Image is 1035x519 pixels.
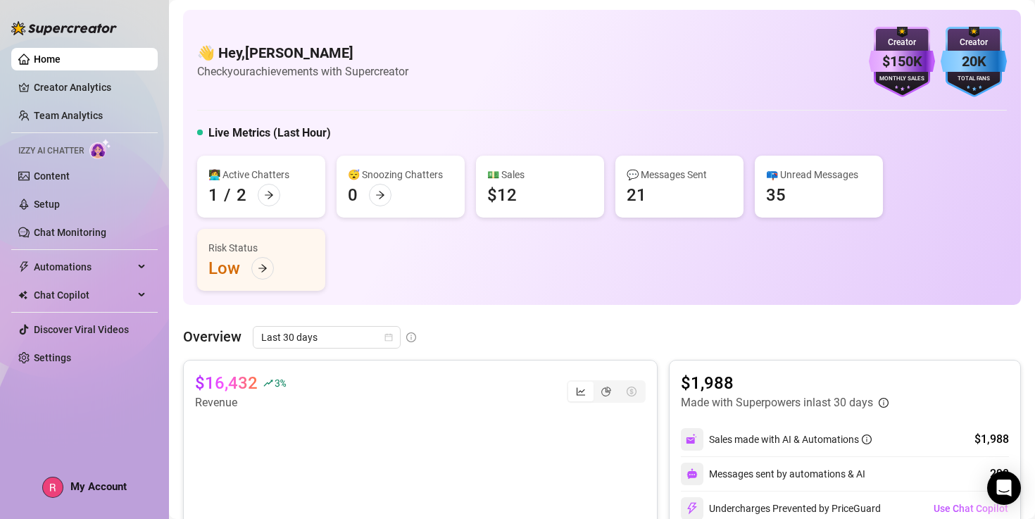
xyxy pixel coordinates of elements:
article: Check your achievements with Supercreator [197,63,408,80]
span: line-chart [576,387,586,396]
div: $150K [869,51,935,73]
h4: 👋 Hey, [PERSON_NAME] [197,43,408,63]
article: $16,432 [195,372,258,394]
a: Home [34,54,61,65]
img: blue-badge-DgoSNQY1.svg [941,27,1007,97]
span: rise [263,378,273,388]
div: Sales made with AI & Automations [709,432,872,447]
div: $12 [487,184,517,206]
span: info-circle [406,332,416,342]
span: dollar-circle [627,387,636,396]
img: svg%3e [686,502,698,515]
div: Creator [869,36,935,49]
article: Overview [183,326,241,347]
div: $1,988 [974,431,1009,448]
span: 3 % [275,376,285,389]
div: 290 [990,465,1009,482]
img: svg%3e [686,433,698,446]
div: 20K [941,51,1007,73]
span: info-circle [879,398,889,408]
article: Revenue [195,394,285,411]
div: Monthly Sales [869,75,935,84]
span: arrow-right [264,190,274,200]
div: Total Fans [941,75,1007,84]
div: 0 [348,184,358,206]
a: Content [34,170,70,182]
div: 2 [237,184,246,206]
span: arrow-right [375,190,385,200]
span: thunderbolt [18,261,30,273]
span: calendar [384,333,393,342]
span: My Account [70,480,127,493]
span: Chat Copilot [34,284,134,306]
a: Discover Viral Videos [34,324,129,335]
span: Use Chat Copilot [934,503,1008,514]
a: Creator Analytics [34,76,146,99]
div: segmented control [567,380,646,403]
a: Chat Monitoring [34,227,106,238]
div: 💵 Sales [487,167,593,182]
div: 📪 Unread Messages [766,167,872,182]
span: info-circle [862,434,872,444]
div: Open Intercom Messenger [987,471,1021,505]
a: Setup [34,199,60,210]
div: 👩‍💻 Active Chatters [208,167,314,182]
div: 21 [627,184,646,206]
img: ACg8ocLc-pXuVL267-qomM3MZU-q9lZH_z3gDPmyK8qpKgF2VWMu9w=s96-c [43,477,63,497]
h5: Live Metrics (Last Hour) [208,125,331,142]
div: Messages sent by automations & AI [681,463,865,485]
div: 😴 Snoozing Chatters [348,167,453,182]
span: arrow-right [258,263,268,273]
img: svg%3e [686,468,698,480]
article: $1,988 [681,372,889,394]
img: purple-badge-B9DA21FR.svg [869,27,935,97]
div: 💬 Messages Sent [627,167,732,182]
a: Team Analytics [34,110,103,121]
img: AI Chatter [89,139,111,159]
div: Creator [941,36,1007,49]
img: logo-BBDzfeDw.svg [11,21,117,35]
a: Settings [34,352,71,363]
div: 1 [208,184,218,206]
div: 35 [766,184,786,206]
span: Izzy AI Chatter [18,144,84,158]
div: Risk Status [208,240,314,256]
span: Automations [34,256,134,278]
span: Last 30 days [261,327,392,348]
img: Chat Copilot [18,290,27,300]
span: pie-chart [601,387,611,396]
article: Made with Superpowers in last 30 days [681,394,873,411]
